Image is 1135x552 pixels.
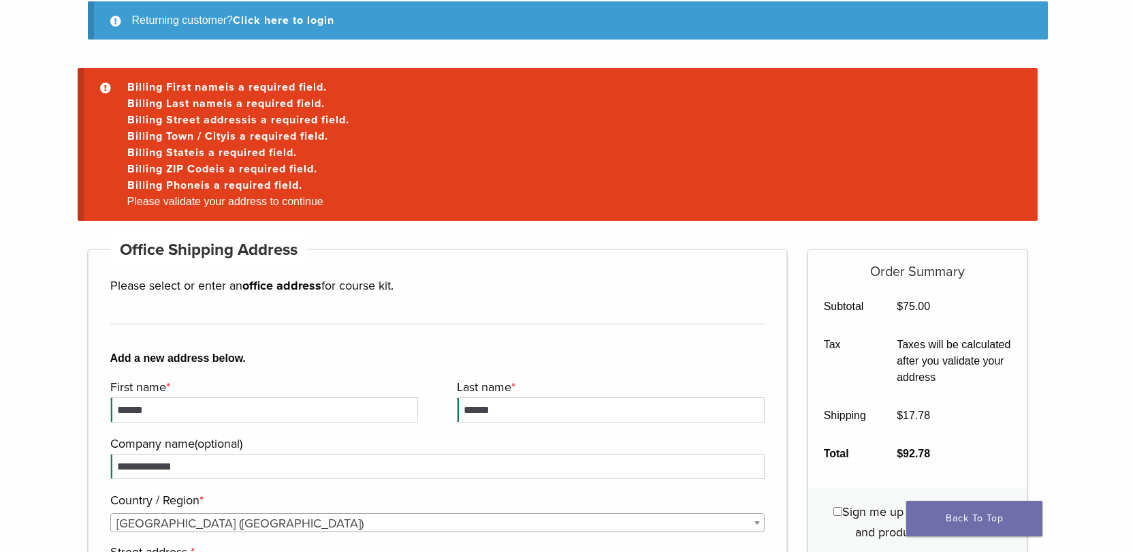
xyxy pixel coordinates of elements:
[127,113,248,127] strong: Billing Street address
[110,490,762,510] label: Country / Region
[233,14,334,27] a: Click here to login
[110,433,762,454] label: Company name
[842,504,998,540] span: Sign me up for news updates and product discounts!
[111,514,765,533] span: United States (US)
[808,250,1027,280] h5: Order Summary
[127,146,195,159] strong: Billing State
[127,113,349,127] a: Billing Street addressis a required field.
[110,350,765,367] b: Add a new address below.
[127,80,225,94] strong: Billing First name
[897,301,903,312] span: $
[88,1,1048,40] div: Returning customer?
[808,326,882,397] th: Tax
[127,162,317,176] a: Billing ZIP Codeis a required field.
[127,162,216,176] strong: Billing ZIP Code
[195,436,242,451] span: (optional)
[110,377,415,397] label: First name
[906,501,1042,536] a: Back To Top
[127,97,325,110] a: Billing Last nameis a required field.
[897,448,930,459] bdi: 92.78
[122,194,1016,210] li: Please validate your address to continue
[897,410,903,421] span: $
[110,513,765,532] span: Country / Region
[110,234,308,266] h4: Office Shipping Address
[808,435,882,473] th: Total
[127,179,201,192] strong: Billing Phone
[897,410,930,421] bdi: 17.78
[833,507,842,516] input: Sign me up for news updates and product discounts!
[808,288,882,326] th: Subtotal
[882,326,1027,397] td: Taxes will be calculated after you validate your address
[127,179,302,192] a: Billing Phoneis a required field.
[127,129,227,143] strong: Billing Town / City
[808,397,882,435] th: Shipping
[127,129,328,143] a: Billing Town / Cityis a required field.
[242,278,321,293] strong: office address
[127,80,327,94] a: Billing First nameis a required field.
[457,377,761,397] label: Last name
[897,301,930,312] bdi: 75.00
[897,448,903,459] span: $
[110,275,765,296] p: Please select or enter an for course kit.
[127,97,223,110] strong: Billing Last name
[127,146,297,159] a: Billing Stateis a required field.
